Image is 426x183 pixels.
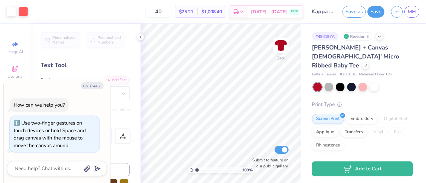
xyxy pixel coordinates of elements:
[179,8,193,15] span: $25.21
[408,8,416,16] span: MH
[249,157,289,169] label: Submit to feature on our public gallery.
[81,82,104,89] button: Collapse
[404,6,419,18] a: MH
[312,127,338,137] div: Applique
[367,6,384,18] button: Save
[251,8,287,15] span: [DATE] - [DATE]
[346,114,378,124] div: Embroidery
[312,161,413,176] button: Add to Cart
[277,55,285,61] div: Back
[41,76,51,84] label: Font
[52,35,76,45] span: Personalized Names
[98,35,121,45] span: Personalized Numbers
[41,61,130,70] div: Text Tool
[7,49,23,54] span: Image AI
[390,127,405,137] div: Foil
[340,127,367,137] div: Transfers
[342,32,372,41] div: Revision 3
[242,167,253,173] span: 108 %
[312,32,338,41] div: # 494197A
[104,76,130,84] div: Add Font
[312,114,344,124] div: Screen Print
[14,120,86,149] div: Use two-finger gestures on touch devices or hold Space and drag canvas with the mouse to move the...
[380,114,412,124] div: Digital Print
[359,72,392,77] span: Minimum Order: 12 +
[307,5,339,18] input: Untitled Design
[369,127,388,137] div: Vinyl
[274,39,288,52] img: Back
[312,140,344,150] div: Rhinestones
[312,72,336,77] span: Bella + Canvas
[342,6,366,18] button: Save as
[14,102,65,108] div: How can we help you?
[312,101,413,108] div: Print Type
[291,9,298,14] span: FREE
[312,44,399,69] span: [PERSON_NAME] + Canvas [DEMOGRAPHIC_DATA]' Micro Ribbed Baby Tee
[8,74,22,79] span: Designs
[201,8,222,15] span: $1,008.40
[145,6,171,18] input: – –
[340,72,356,77] span: # 1010BE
